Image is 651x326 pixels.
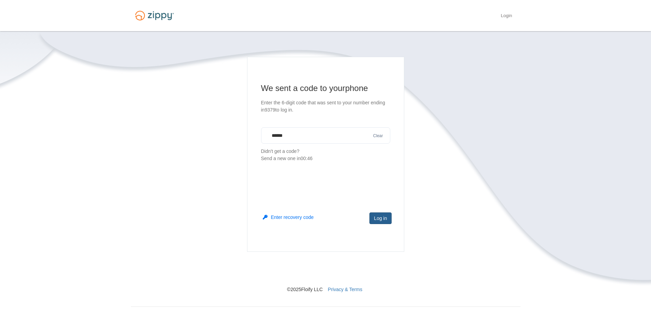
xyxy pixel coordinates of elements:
[369,212,391,224] button: Log in
[261,83,390,94] h1: We sent a code to your phone
[131,8,178,24] img: Logo
[263,214,314,221] button: Enter recovery code
[261,155,390,162] div: Send a new one in 00:46
[131,252,520,293] nav: © 2025 Floify LLC
[501,13,512,20] a: Login
[261,99,390,114] p: Enter the 6-digit code that was sent to your number ending in 9379 to log in.
[261,148,390,162] p: Didn't get a code?
[328,287,362,292] a: Privacy & Terms
[371,133,385,139] button: Clear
